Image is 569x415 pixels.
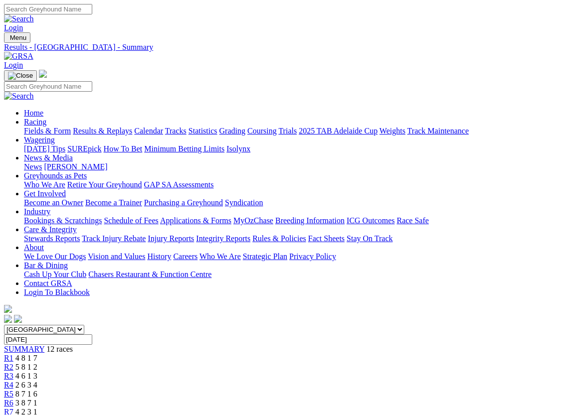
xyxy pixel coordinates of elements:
[46,345,73,353] span: 12 races
[4,399,13,407] a: R6
[147,252,171,261] a: History
[289,252,336,261] a: Privacy Policy
[24,144,565,153] div: Wagering
[24,153,73,162] a: News & Media
[15,399,37,407] span: 3 8 7 1
[4,315,12,323] img: facebook.svg
[4,32,30,43] button: Toggle navigation
[189,127,217,135] a: Statistics
[24,162,42,171] a: News
[24,216,102,225] a: Bookings & Scratchings
[8,72,33,80] img: Close
[4,354,13,362] a: R1
[226,144,250,153] a: Isolynx
[24,207,50,216] a: Industry
[347,234,392,243] a: Stay On Track
[219,127,245,135] a: Grading
[4,81,92,92] input: Search
[104,144,143,153] a: How To Bet
[4,334,92,345] input: Select date
[4,372,13,380] a: R3
[4,390,13,398] a: R5
[24,127,71,135] a: Fields & Form
[24,252,86,261] a: We Love Our Dogs
[4,52,33,61] img: GRSA
[243,252,287,261] a: Strategic Plan
[24,162,565,171] div: News & Media
[15,381,37,389] span: 2 6 3 4
[88,270,211,278] a: Chasers Restaurant & Function Centre
[24,118,46,126] a: Racing
[15,390,37,398] span: 8 7 1 6
[134,127,163,135] a: Calendar
[73,127,132,135] a: Results & Replays
[4,43,565,52] a: Results - [GEOGRAPHIC_DATA] - Summary
[144,198,223,207] a: Purchasing a Greyhound
[160,216,231,225] a: Applications & Forms
[4,363,13,371] span: R2
[278,127,297,135] a: Trials
[252,234,306,243] a: Rules & Policies
[225,198,263,207] a: Syndication
[24,189,66,198] a: Get Involved
[196,234,250,243] a: Integrity Reports
[299,127,378,135] a: 2025 TAB Adelaide Cup
[233,216,273,225] a: MyOzChase
[82,234,146,243] a: Track Injury Rebate
[24,198,83,207] a: Become an Owner
[24,261,68,270] a: Bar & Dining
[347,216,394,225] a: ICG Outcomes
[4,381,13,389] a: R4
[24,234,565,243] div: Care & Integrity
[4,70,37,81] button: Toggle navigation
[85,198,142,207] a: Become a Trainer
[24,252,565,261] div: About
[4,61,23,69] a: Login
[15,363,37,371] span: 5 8 1 2
[275,216,345,225] a: Breeding Information
[4,345,44,353] a: SUMMARY
[199,252,241,261] a: Who We Are
[308,234,345,243] a: Fact Sheets
[24,109,43,117] a: Home
[4,23,23,32] a: Login
[44,162,107,171] a: [PERSON_NAME]
[24,288,90,296] a: Login To Blackbook
[165,127,187,135] a: Tracks
[39,70,47,78] img: logo-grsa-white.png
[4,14,34,23] img: Search
[24,234,80,243] a: Stewards Reports
[4,4,92,14] input: Search
[24,171,87,180] a: Greyhounds as Pets
[14,315,22,323] img: twitter.svg
[67,180,142,189] a: Retire Your Greyhound
[104,216,158,225] a: Schedule of Fees
[67,144,101,153] a: SUREpick
[24,270,86,278] a: Cash Up Your Club
[24,270,565,279] div: Bar & Dining
[144,180,214,189] a: GAP SA Assessments
[247,127,277,135] a: Coursing
[24,198,565,207] div: Get Involved
[144,144,224,153] a: Minimum Betting Limits
[24,127,565,136] div: Racing
[24,136,55,144] a: Wagering
[10,34,26,41] span: Menu
[88,252,145,261] a: Vision and Values
[24,180,565,189] div: Greyhounds as Pets
[24,279,72,287] a: Contact GRSA
[173,252,197,261] a: Careers
[24,225,77,234] a: Care & Integrity
[379,127,405,135] a: Weights
[15,372,37,380] span: 4 6 1 3
[15,354,37,362] span: 4 8 1 7
[24,180,65,189] a: Who We Are
[24,243,44,252] a: About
